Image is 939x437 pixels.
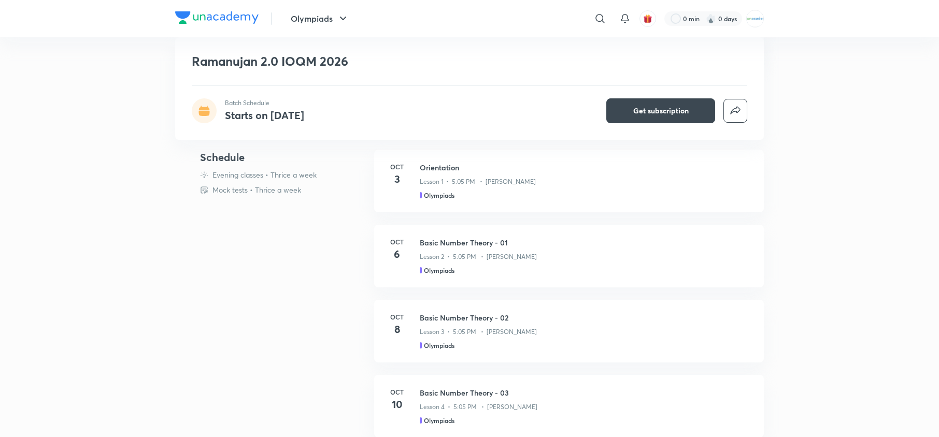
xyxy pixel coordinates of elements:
h4: 10 [387,397,407,412]
span: Get subscription [633,106,689,116]
h3: Basic Number Theory - 02 [420,312,751,323]
p: Batch Schedule [225,98,304,108]
a: Oct6Basic Number Theory - 01Lesson 2 • 5:05 PM • [PERSON_NAME]Olympiads [374,225,764,300]
h1: Ramanujan 2.0 IOQM 2026 [192,54,597,69]
h6: Oct [387,312,407,322]
p: Lesson 3 • 5:05 PM • [PERSON_NAME] [420,327,537,337]
h4: 6 [387,246,407,262]
h5: Olympiads [424,266,454,275]
h6: Oct [387,387,407,397]
p: Lesson 1 • 5:05 PM • [PERSON_NAME] [420,177,536,186]
h4: Starts on [DATE] [225,108,304,122]
h3: Basic Number Theory - 03 [420,387,751,398]
h5: Olympiads [424,341,454,350]
button: Olympiads [284,8,355,29]
p: Evening classes • Thrice a week [212,169,317,180]
h5: Olympiads [424,191,454,200]
h3: Basic Number Theory - 01 [420,237,751,248]
button: Get subscription [606,98,715,123]
p: Lesson 4 • 5:05 PM • [PERSON_NAME] [420,402,537,412]
h4: Schedule [200,150,366,165]
h5: Olympiads [424,416,454,425]
img: avatar [643,14,652,23]
h6: Oct [387,162,407,171]
h4: 8 [387,322,407,337]
h4: 3 [387,171,407,187]
h3: Orientation [420,162,751,173]
img: Company Logo [175,11,259,24]
a: Oct8Basic Number Theory - 02Lesson 3 • 5:05 PM • [PERSON_NAME]Olympiads [374,300,764,375]
img: streak [706,13,716,24]
a: Company Logo [175,11,259,26]
p: Mock tests • Thrice a week [212,184,301,195]
button: avatar [639,10,656,27]
h6: Oct [387,237,407,246]
a: Oct3OrientationLesson 1 • 5:05 PM • [PERSON_NAME]Olympiads [374,150,764,225]
p: Lesson 2 • 5:05 PM • [PERSON_NAME] [420,252,537,261]
img: MOHAMMED SHOAIB [746,10,764,27]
